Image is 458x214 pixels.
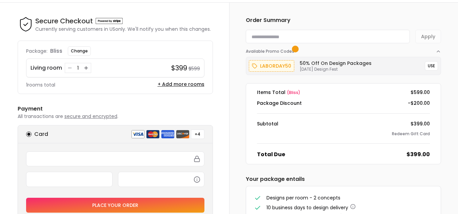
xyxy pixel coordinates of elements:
[35,26,211,32] p: Currently serving customers in US only. We'll notify you when this changes.
[257,150,285,159] dt: Total Due
[266,204,348,211] span: 10 business days to design delivery
[191,129,204,139] button: +4
[260,62,291,70] p: laborday50
[161,130,175,139] img: american express
[287,90,300,95] span: ( bliss )
[411,89,430,96] dd: $599.00
[18,105,213,113] h6: Payment
[31,64,62,72] p: Living room
[188,65,200,72] small: $599
[392,131,430,137] button: Redeem Gift Card
[411,120,430,127] dd: $399.00
[176,130,190,139] img: discover
[266,194,340,201] span: Designs per room - 2 concepts
[31,156,200,162] iframe: Secure card number input frame
[75,65,81,71] div: 1
[66,65,73,71] button: Decrease quantity for Living room
[26,198,204,213] button: Place your order
[35,16,93,26] h4: Secure Checkout
[425,61,438,71] button: USE
[50,47,62,55] p: bliss
[257,120,278,127] dt: Subtotal
[300,60,372,67] h6: 50% Off on Design Packages
[257,89,300,96] dt: Items Total
[408,100,430,106] dd: -$200.00
[146,130,160,139] img: mastercard
[246,49,296,54] span: Available Promo Codes
[131,130,145,139] img: visa
[246,54,441,75] div: Available Promo Codes
[122,176,200,182] iframe: Secure CVC input frame
[257,100,302,106] dt: Package Discount
[26,81,55,88] p: 1 rooms total
[64,113,117,120] span: secure and encrypted
[31,176,108,182] iframe: Secure expiration date input frame
[68,46,91,56] button: Change
[246,175,441,183] h6: Your package entails
[246,43,441,54] button: Available Promo Codes
[83,65,89,71] button: Increase quantity for Living room
[34,130,48,138] h6: Card
[158,81,204,88] button: + Add more rooms
[26,48,47,54] p: Package:
[246,16,441,24] h6: Order Summary
[171,63,187,73] h4: $399
[96,18,123,24] img: Powered by stripe
[406,150,430,159] dd: $399.00
[300,67,372,72] p: [DATE] Design Fest
[18,113,213,120] p: All transactions are .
